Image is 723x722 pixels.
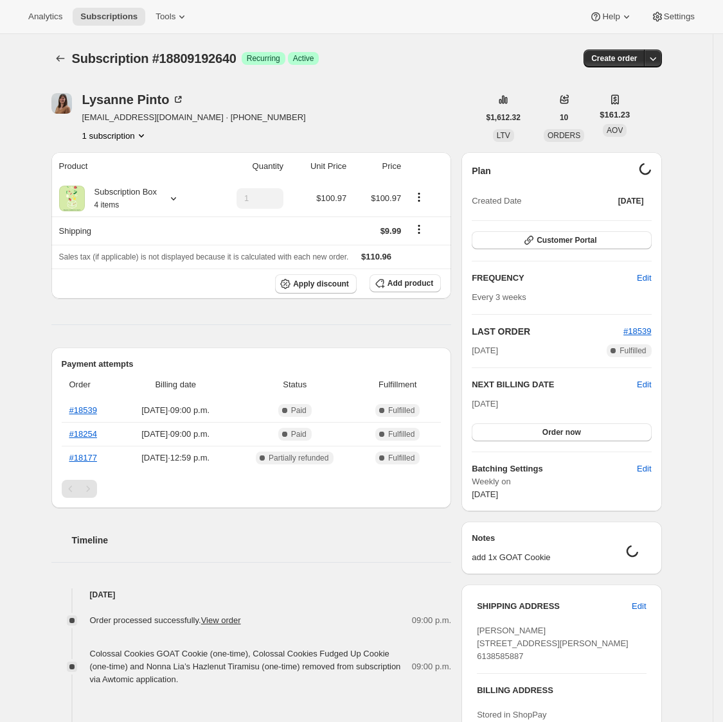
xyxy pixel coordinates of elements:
span: [DATE] [472,399,498,409]
button: Apply discount [275,274,357,294]
button: 10 [552,109,576,127]
th: Quantity [209,152,287,180]
a: #18254 [69,429,97,439]
button: Product actions [409,190,429,204]
span: Stored in ShopPay [477,710,546,719]
span: Sales tax (if applicable) is not displayed because it is calculated with each new order. [59,252,349,261]
img: product img [59,186,85,211]
span: Customer Portal [537,235,596,245]
span: Partially refunded [269,453,328,463]
span: $100.97 [316,193,346,203]
span: 09:00 p.m. [412,660,451,673]
span: Fulfilled [388,453,415,463]
button: Create order [584,49,645,67]
span: Create order [591,53,637,64]
span: Fulfilled [620,346,646,356]
button: Settings [643,8,702,26]
button: Order now [472,423,651,441]
div: Subscription Box [85,186,157,211]
span: Edit [632,600,646,613]
span: [DATE] · 09:00 p.m. [123,404,228,417]
button: Edit [629,268,659,288]
th: Shipping [51,216,209,245]
span: Add product [388,278,433,288]
span: Settings [664,12,695,22]
span: $100.97 [371,193,401,203]
h3: SHIPPING ADDRESS [477,600,632,613]
button: [DATE] [611,192,652,210]
span: Edit [637,462,651,475]
th: Order [62,371,120,399]
button: Subscriptions [51,49,69,67]
span: Active [293,53,314,64]
button: $1,612.32 [479,109,528,127]
button: Add product [370,274,441,292]
span: Every 3 weeks [472,292,526,302]
button: Edit [637,378,651,391]
span: $9.99 [380,226,402,236]
span: [EMAIL_ADDRESS][DOMAIN_NAME] · [PHONE_NUMBER] [82,111,306,124]
span: [DATE] · 12:59 p.m. [123,452,228,464]
span: Fulfilled [388,405,415,416]
div: Lysanne Pinto [82,93,185,106]
span: Analytics [28,12,62,22]
span: Fulfillment [362,378,433,391]
span: Order processed successfully. [90,615,241,625]
h2: FREQUENCY [472,272,637,285]
span: Colossal Cookies GOAT Cookie (one-time), Colossal Cookies Fudged Up Cookie (one-time) and Nonna L... [90,649,401,684]
button: Shipping actions [409,222,429,236]
a: #18177 [69,453,97,462]
a: #18539 [623,326,651,336]
h2: LAST ORDER [472,325,623,338]
button: Help [582,8,640,26]
span: Subscription #18809192640 [72,51,237,66]
span: 09:00 p.m. [412,614,451,627]
h2: NEXT BILLING DATE [472,378,637,391]
span: [DATE] [472,489,498,499]
span: Fulfilled [388,429,415,439]
span: Apply discount [293,279,349,289]
nav: Pagination [62,480,442,498]
span: [DATE] [472,344,498,357]
h6: Batching Settings [472,462,637,475]
span: Paid [291,405,307,416]
th: Price [350,152,405,180]
span: ORDERS [548,131,580,140]
span: LTV [497,131,510,140]
span: $110.96 [361,252,391,261]
span: Lysanne Pinto [51,93,72,114]
button: Subscriptions [73,8,145,26]
button: Product actions [82,129,148,142]
span: $161.23 [600,109,630,121]
h2: Plan [472,164,491,177]
button: Analytics [21,8,70,26]
span: [PERSON_NAME] [STREET_ADDRESS][PERSON_NAME] 6138585887 [477,626,629,661]
span: [DATE] · 09:00 p.m. [123,428,228,441]
span: Order now [542,427,581,437]
span: Tools [156,12,175,22]
h2: Timeline [72,534,452,547]
span: Status [235,378,354,391]
a: #18539 [69,405,97,415]
span: $1,612.32 [486,112,521,123]
h3: Notes [472,532,651,545]
button: #18539 [623,325,651,338]
span: Weekly on [472,475,651,488]
span: Created Date [472,195,521,207]
h3: BILLING ADDRESS [477,684,646,697]
span: Subscriptions [80,12,138,22]
span: Help [602,12,620,22]
a: View order [201,615,241,625]
span: Edit [637,272,651,285]
button: Edit [629,459,659,479]
span: [DATE] [618,196,644,206]
h4: [DATE] [51,588,452,601]
th: Product [51,152,209,180]
h2: Payment attempts [62,358,442,371]
small: 4 items [94,200,120,209]
span: AOV [607,126,623,135]
span: Billing date [123,378,228,391]
th: Unit Price [287,152,350,180]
